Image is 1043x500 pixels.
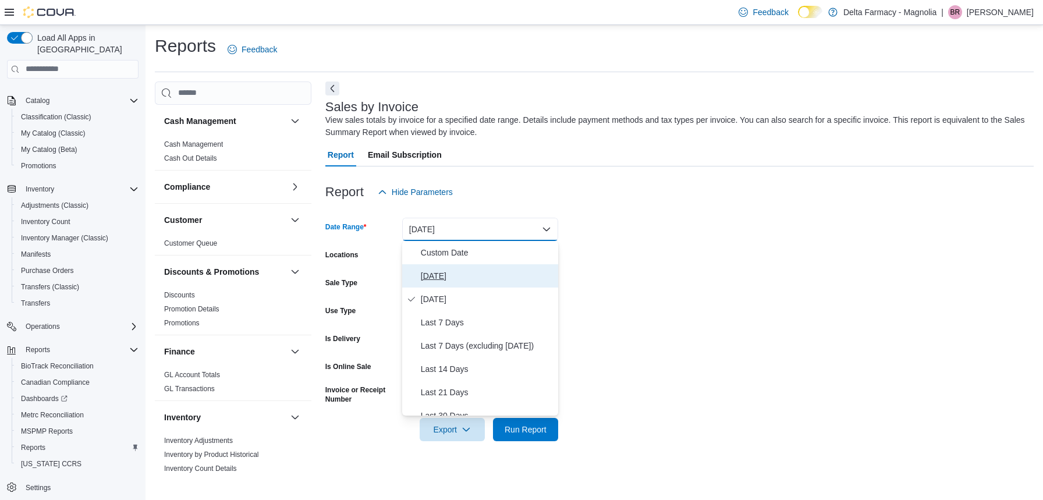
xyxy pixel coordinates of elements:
[16,359,139,373] span: BioTrack Reconciliation
[21,94,139,108] span: Catalog
[164,318,200,328] span: Promotions
[16,424,77,438] a: MSPMP Reports
[21,481,55,495] a: Settings
[26,483,51,492] span: Settings
[21,250,51,259] span: Manifests
[16,159,139,173] span: Promotions
[421,292,554,306] span: [DATE]
[164,115,236,127] h3: Cash Management
[16,247,55,261] a: Manifests
[164,181,286,193] button: Compliance
[421,362,554,376] span: Last 14 Days
[16,247,139,261] span: Manifests
[21,94,54,108] button: Catalog
[164,346,195,357] h3: Finance
[21,129,86,138] span: My Catalog (Classic)
[2,93,143,109] button: Catalog
[16,159,61,173] a: Promotions
[21,320,65,334] button: Operations
[21,394,68,403] span: Dashboards
[164,412,201,423] h3: Inventory
[967,5,1034,19] p: [PERSON_NAME]
[21,361,94,371] span: BioTrack Reconciliation
[16,441,50,455] a: Reports
[325,278,357,288] label: Sale Type
[164,478,261,487] a: Inventory On Hand by Package
[164,239,217,247] a: Customer Queue
[427,418,478,441] span: Export
[325,81,339,95] button: Next
[164,385,215,393] a: GL Transactions
[734,1,793,24] a: Feedback
[16,457,139,471] span: Washington CCRS
[21,145,77,154] span: My Catalog (Beta)
[16,264,139,278] span: Purchase Orders
[325,385,398,404] label: Invoice or Receipt Number
[12,158,143,174] button: Promotions
[164,451,259,459] a: Inventory by Product Historical
[2,181,143,197] button: Inventory
[12,197,143,214] button: Adjustments (Classic)
[16,143,82,157] a: My Catalog (Beta)
[368,143,442,166] span: Email Subscription
[21,182,139,196] span: Inventory
[164,154,217,162] a: Cash Out Details
[164,266,286,278] button: Discounts & Promotions
[223,38,282,61] a: Feedback
[493,418,558,441] button: Run Report
[2,342,143,358] button: Reports
[798,18,799,19] span: Dark Mode
[21,282,79,292] span: Transfers (Classic)
[288,345,302,359] button: Finance
[155,368,311,400] div: Finance
[164,140,223,148] a: Cash Management
[12,407,143,423] button: Metrc Reconciliation
[948,5,962,19] div: Brandon Riggio
[26,185,54,194] span: Inventory
[12,230,143,246] button: Inventory Manager (Classic)
[12,358,143,374] button: BioTrack Reconciliation
[164,140,223,149] span: Cash Management
[164,154,217,163] span: Cash Out Details
[12,214,143,230] button: Inventory Count
[164,290,195,300] span: Discounts
[325,114,1028,139] div: View sales totals by invoice for a specified date range. Details include payment methods and tax ...
[21,378,90,387] span: Canadian Compliance
[421,385,554,399] span: Last 21 Days
[16,392,139,406] span: Dashboards
[505,424,547,435] span: Run Report
[164,266,259,278] h3: Discounts & Promotions
[16,296,55,310] a: Transfers
[33,32,139,55] span: Load All Apps in [GEOGRAPHIC_DATA]
[16,280,139,294] span: Transfers (Classic)
[26,96,49,105] span: Catalog
[155,236,311,255] div: Customer
[16,126,139,140] span: My Catalog (Classic)
[21,343,55,357] button: Reports
[164,464,237,473] a: Inventory Count Details
[16,359,98,373] a: BioTrack Reconciliation
[288,180,302,194] button: Compliance
[288,410,302,424] button: Inventory
[325,100,418,114] h3: Sales by Invoice
[155,288,311,335] div: Discounts & Promotions
[16,231,139,245] span: Inventory Manager (Classic)
[12,125,143,141] button: My Catalog (Classic)
[325,362,371,371] label: Is Online Sale
[16,231,113,245] a: Inventory Manager (Classic)
[21,161,56,171] span: Promotions
[21,217,70,226] span: Inventory Count
[155,137,311,170] div: Cash Management
[12,246,143,263] button: Manifests
[23,6,76,18] img: Cova
[21,427,73,436] span: MSPMP Reports
[16,408,88,422] a: Metrc Reconciliation
[325,185,364,199] h3: Report
[288,213,302,227] button: Customer
[21,201,88,210] span: Adjustments (Classic)
[325,250,359,260] label: Locations
[16,375,94,389] a: Canadian Compliance
[420,418,485,441] button: Export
